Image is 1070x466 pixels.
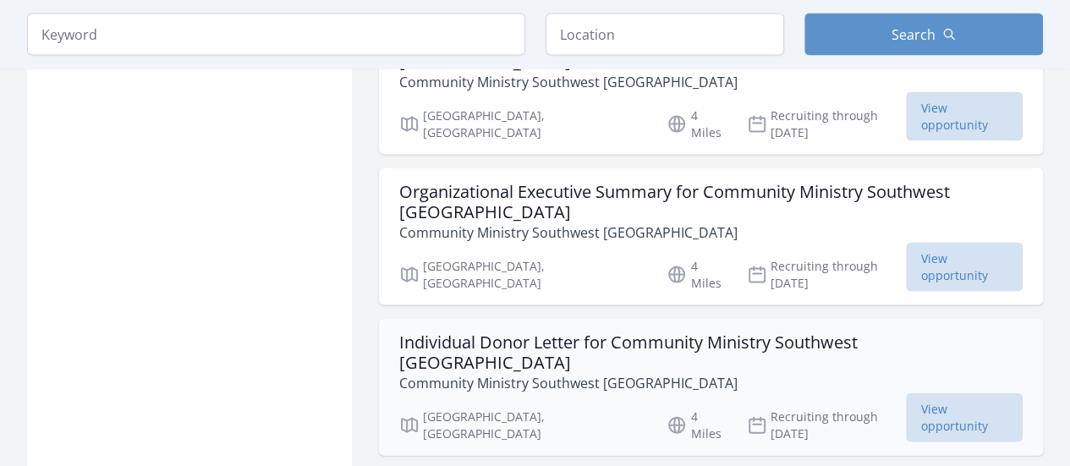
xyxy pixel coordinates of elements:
input: Keyword [27,14,525,56]
p: Recruiting through [DATE] [747,408,907,442]
p: [GEOGRAPHIC_DATA], [GEOGRAPHIC_DATA] [399,107,646,141]
span: View opportunity [906,243,1023,292]
button: Search [804,14,1043,56]
p: 4 Miles [667,258,726,292]
p: Community Ministry Southwest [GEOGRAPHIC_DATA] [399,72,1023,92]
p: 4 Miles [667,107,726,141]
a: Organizational Executive Summary for Community Ministry Southwest [GEOGRAPHIC_DATA] Community Min... [379,168,1043,305]
p: Recruiting through [DATE] [747,107,907,141]
p: Community Ministry Southwest [GEOGRAPHIC_DATA] [399,373,1023,393]
h3: Organizational Executive Summary for Community Ministry Southwest [GEOGRAPHIC_DATA] [399,182,1023,222]
p: Community Ministry Southwest [GEOGRAPHIC_DATA] [399,222,1023,243]
a: Individual Donor Letter for Community Ministry Southwest [GEOGRAPHIC_DATA] Community Ministry Sou... [379,319,1043,456]
p: 4 Miles [667,408,726,442]
span: Search [892,25,936,45]
span: View opportunity [906,92,1023,141]
input: Location [546,14,784,56]
a: Email Layout & Template for Community Ministry Southwest [GEOGRAPHIC_DATA] Community Ministry Sou... [379,18,1043,155]
h3: Individual Donor Letter for Community Ministry Southwest [GEOGRAPHIC_DATA] [399,332,1023,373]
span: View opportunity [906,393,1023,442]
p: Recruiting through [DATE] [747,258,907,292]
p: [GEOGRAPHIC_DATA], [GEOGRAPHIC_DATA] [399,258,646,292]
p: [GEOGRAPHIC_DATA], [GEOGRAPHIC_DATA] [399,408,646,442]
